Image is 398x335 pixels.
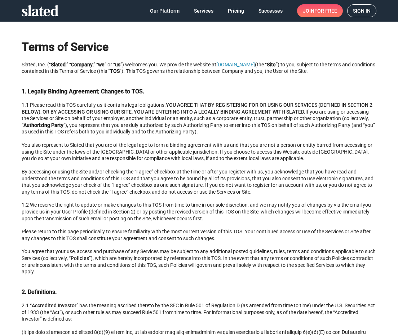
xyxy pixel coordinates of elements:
span: Sign in [353,5,371,17]
span: Join [303,4,337,17]
strong: Slated [51,62,66,67]
b: Policies [71,255,89,261]
a: Sign in [347,4,376,17]
p: Please return to this page periodically to ensure familiarity with the most current version of th... [22,228,376,242]
p: You agree that your use, access and purchase of any Services may be subject to any additional pos... [22,248,376,275]
h3: 1. Legally Binding Agreement; Changes to TOS. [22,88,376,95]
h3: 2. Definitions. [22,288,376,296]
p: 1.2 We reserve the right to update or make changes to this TOS from time to time in our sole disc... [22,202,376,222]
a: Joinfor free [297,4,343,17]
a: Services [188,4,219,17]
span: Our Platform [150,4,180,17]
a: [DOMAIN_NAME] [216,62,255,67]
span: You agree that by registering for or using our Services (defined in Section 2 below), or by acces... [22,102,372,115]
p: 2.1 “ ” has the meaning ascribed thereto by the SEC in Rule 501 of Regulation D (as amended from ... [22,302,376,322]
strong: Company [71,62,93,67]
strong: Site [267,62,276,67]
p: You also represent to Slated that you are of the legal age to form a binding agreement with us an... [22,142,376,162]
span: for free [314,4,337,17]
a: Our Platform [144,4,185,17]
span: Pricing [228,4,244,17]
a: Pricing [222,4,250,17]
strong: we [98,62,105,67]
b: Accredited Investor [32,303,76,308]
strong: TOS [110,68,120,74]
span: Services [194,4,213,17]
strong: us [115,62,120,67]
p: Slated, Inc. (“ ,” “ ,” “ ” or “ ”) welcomes you. We provide the website at (the “ ”) to you, sub... [22,61,376,75]
b: Act [52,309,59,315]
p: 1.1 Please read this TOS carefully as it contains legal obligations. If you are using or accessin... [22,102,376,135]
strong: Authorizing Party [23,122,63,128]
span: Successes [258,4,283,17]
p: By accessing or using the Site and/or checking the “I agree” checkbox at the time or after you re... [22,168,376,195]
h1: Terms of Service [22,33,376,55]
a: Successes [253,4,288,17]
